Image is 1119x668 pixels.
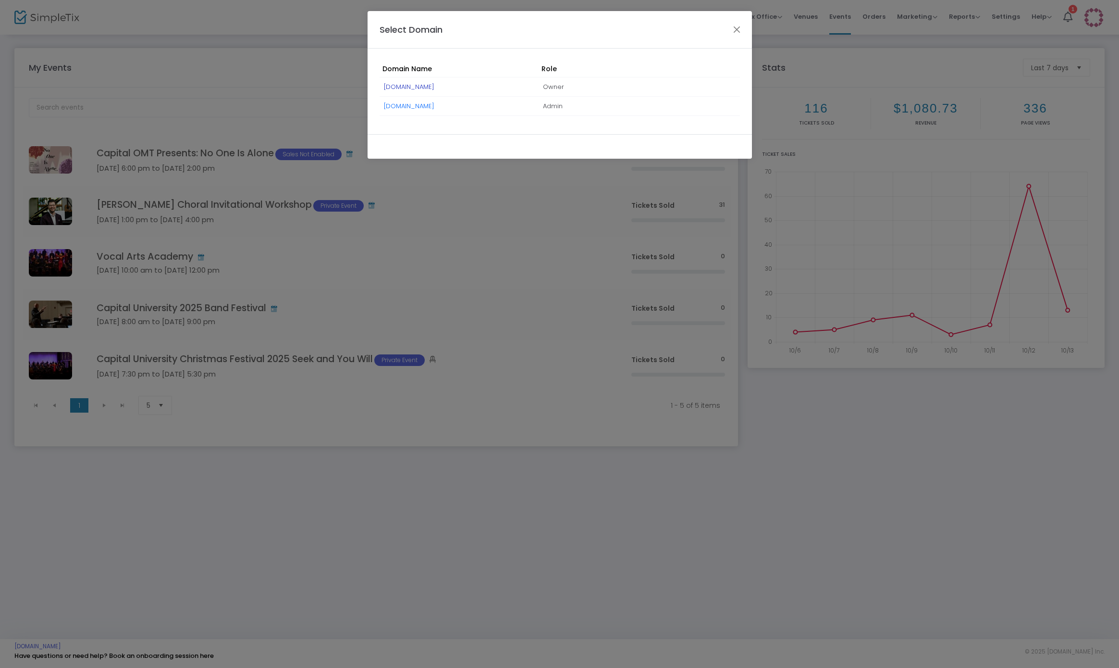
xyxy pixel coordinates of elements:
a: [DOMAIN_NAME] [384,101,434,111]
button: Close [730,23,743,36]
h4: Select Domain [380,23,443,36]
th: Domain Name [380,61,539,77]
span: Admin [543,96,563,116]
th: Role [538,61,739,77]
a: [DOMAIN_NAME] [384,82,434,91]
span: Owner [543,76,564,97]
